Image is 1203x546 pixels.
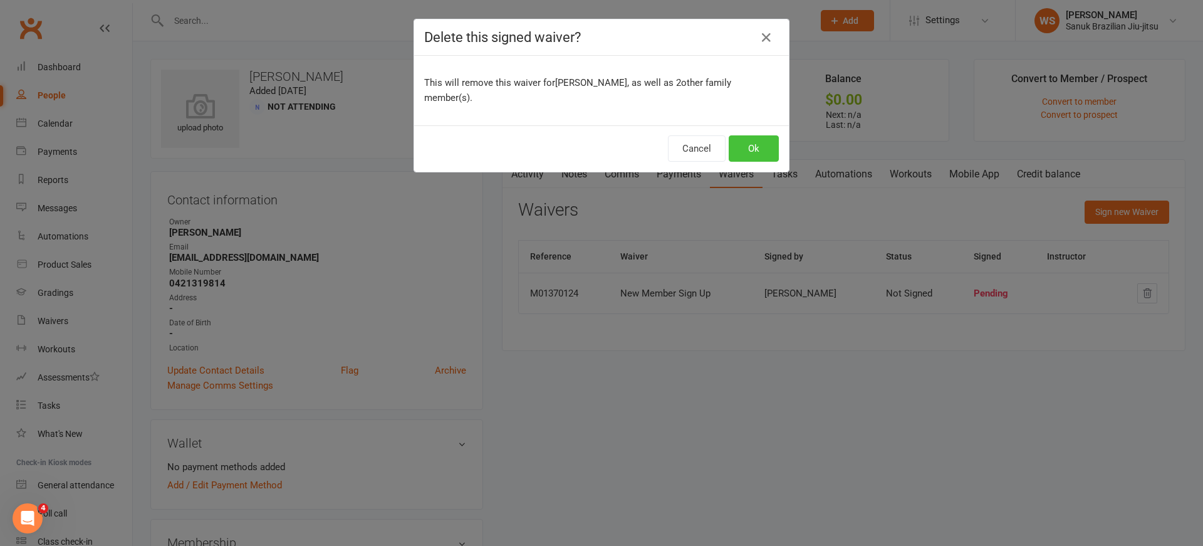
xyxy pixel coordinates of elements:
[729,135,779,162] button: Ok
[668,135,726,162] button: Cancel
[38,503,48,513] span: 4
[13,503,43,533] iframe: Intercom live chat
[424,75,779,105] p: This will remove this waiver for [PERSON_NAME] , as well as 2 other family member(s).
[424,29,779,45] h4: Delete this signed waiver?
